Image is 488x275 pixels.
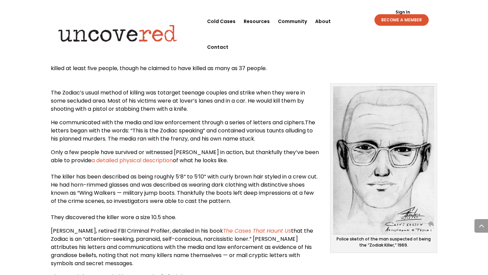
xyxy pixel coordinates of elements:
span: The Zodiac’s usual method of killing was to [51,89,163,97]
a: a detailed physical description [91,156,173,164]
span: [PERSON_NAME], retired FBI Criminal Profiler, detailed in his book [51,227,223,235]
a: Cold Cases [207,8,236,34]
p: Police sketch of the man suspected of being the “Zodiak Killer,” 1969. [333,236,434,250]
span: of what he looks like. [173,156,228,164]
span: target teenage couples and strike when they were in some secluded area. Most of his victims were ... [51,89,305,113]
a: Contact [207,34,228,60]
a: Resources [244,8,270,34]
span: They discovered the killer wore a size 10.5 shoe. [51,213,176,221]
img: Uncovered logo [53,20,183,46]
a: BECOME A MEMBER [374,14,429,26]
span: [PERSON_NAME] was a notorious serial killer active in [GEOGRAPHIC_DATA][US_STATE] in the late 196... [51,56,431,72]
span: He communicated with the media and law enforcement through a series of letters and ciphers. [51,119,305,126]
a: Community [278,8,307,34]
a: Sign In [392,10,414,14]
span: that the Zodiac is an “attention-seeking, paranoid, self-conscious, narcissistic loner.” [PERSON_... [51,227,313,267]
a: The Cases That Haunt Us [223,227,291,235]
span: Only a few people have survived or witnessed [PERSON_NAME] in action, but thankfully they’ve been... [51,148,319,164]
span: The killer has been described as being roughly 5’8” to 5’10” with curly brown hair styled in a cr... [51,173,318,205]
a: About [315,8,331,34]
span: The letters began with the words: “This is the Zodiac speaking” and contained various taunts allu... [51,119,315,143]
